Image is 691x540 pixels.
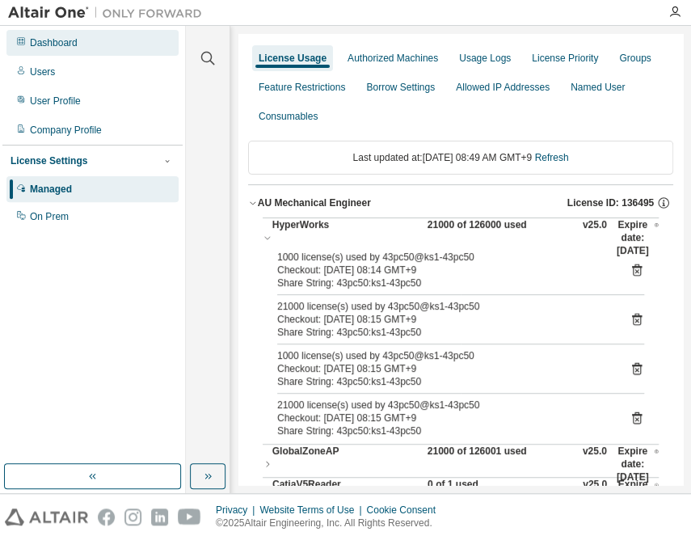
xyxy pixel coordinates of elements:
[459,52,511,65] div: Usage Logs
[277,349,605,362] div: 1000 license(s) used by 43pc50@ks1-43pc50
[277,424,605,437] div: Share String: 43pc50:ks1-43pc50
[259,81,345,94] div: Feature Restrictions
[534,152,568,163] a: Refresh
[277,399,605,411] div: 21000 license(s) used by 43pc50@ks1-43pc50
[259,110,318,123] div: Consumables
[277,276,605,289] div: Share String: 43pc50:ks1-43pc50
[366,81,435,94] div: Borrow Settings
[277,411,605,424] div: Checkout: [DATE] 08:15 GMT+9
[272,478,418,517] div: CatiaV5Reader
[277,264,605,276] div: Checkout: [DATE] 08:14 GMT+9
[248,141,673,175] div: Last updated at: [DATE] 08:49 AM GMT+9
[248,185,673,221] button: AU Mechanical EngineerLicense ID: 136495
[11,154,87,167] div: License Settings
[272,218,418,257] div: HyperWorks
[277,326,605,339] div: Share String: 43pc50:ks1-43pc50
[619,52,651,65] div: Groups
[428,218,573,257] div: 21000 of 126000 used
[30,124,102,137] div: Company Profile
[216,517,445,530] p: © 2025 Altair Engineering, Inc. All Rights Reserved.
[617,218,659,257] div: Expire date: [DATE]
[277,313,605,326] div: Checkout: [DATE] 08:15 GMT+9
[617,445,659,483] div: Expire date: [DATE]
[277,362,605,375] div: Checkout: [DATE] 08:15 GMT+9
[277,300,605,313] div: 21000 license(s) used by 43pc50@ks1-43pc50
[567,196,654,209] span: License ID: 136495
[8,5,210,21] img: Altair One
[571,81,625,94] div: Named User
[216,504,259,517] div: Privacy
[456,81,550,94] div: Allowed IP Addresses
[98,508,115,525] img: facebook.svg
[348,52,438,65] div: Authorized Machines
[532,52,598,65] div: License Priority
[277,375,605,388] div: Share String: 43pc50:ks1-43pc50
[30,95,81,108] div: User Profile
[259,504,366,517] div: Website Terms of Use
[30,210,69,223] div: On Prem
[258,196,371,209] div: AU Mechanical Engineer
[272,445,418,483] div: GlobalZoneAP
[428,478,573,517] div: 0 of 1 used
[178,508,201,525] img: youtube.svg
[366,504,445,517] div: Cookie Consent
[583,445,607,483] div: v25.0
[263,218,659,257] button: HyperWorks21000 of 126000 usedv25.0Expire date:[DATE]
[30,36,78,49] div: Dashboard
[151,508,168,525] img: linkedin.svg
[30,183,72,196] div: Managed
[583,218,607,257] div: v25.0
[272,478,659,517] button: CatiaV5Reader0 of 1 usedv25.0Expire date:[DATE]
[263,445,659,483] button: GlobalZoneAP21000 of 126001 usedv25.0Expire date:[DATE]
[277,251,605,264] div: 1000 license(s) used by 43pc50@ks1-43pc50
[617,478,659,517] div: Expire date: [DATE]
[428,445,573,483] div: 21000 of 126001 used
[30,65,55,78] div: Users
[583,478,607,517] div: v25.0
[5,508,88,525] img: altair_logo.svg
[259,52,327,65] div: License Usage
[124,508,141,525] img: instagram.svg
